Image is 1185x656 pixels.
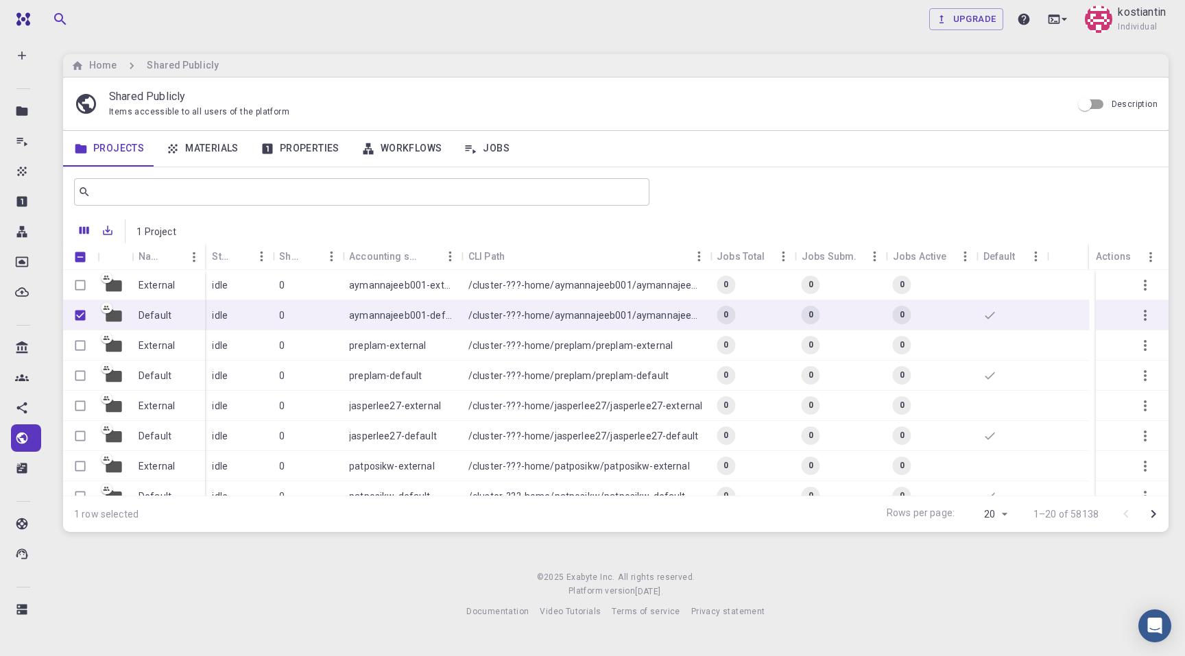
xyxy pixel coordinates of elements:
[691,605,765,619] a: Privacy statement
[718,369,734,381] span: 0
[183,246,205,268] button: Menu
[468,399,702,413] p: /cluster-???-home/jasperlee27/jasperlee27-external
[349,243,418,270] div: Accounting slug
[537,571,566,585] span: © 2025
[250,245,272,267] button: Menu
[983,243,1016,270] div: Default
[212,243,228,270] div: Status
[612,607,680,616] span: Terms of service
[349,308,455,322] p: aymannajeeb001-default
[97,243,132,270] div: Icon
[894,279,910,291] span: 0
[468,308,703,322] p: /cluster-???-home/aymannajeeb001/aymannajeeb001-default
[161,246,183,268] button: Sort
[468,339,673,352] p: /cluster-???-home/preplam/preplam-external
[212,339,228,352] p: idle
[139,489,171,503] p: Default
[718,279,734,291] span: 0
[710,243,795,270] div: Jobs Total
[803,490,819,502] span: 0
[718,430,734,441] span: 0
[803,279,819,291] span: 0
[212,429,228,443] p: idle
[568,585,635,598] span: Platform version
[1033,507,1099,521] p: 1–20 of 58138
[418,245,440,267] button: Sort
[688,245,710,267] button: Menu
[803,369,819,381] span: 0
[349,399,441,413] p: jasperlee27-external
[468,459,690,473] p: /cluster-???-home/patposikw/patposikw-external
[279,308,285,322] p: 0
[212,308,228,322] p: idle
[886,243,977,270] div: Jobs Active
[212,459,228,473] p: idle
[955,245,977,267] button: Menu
[618,571,695,585] span: All rights reserved.
[139,339,175,352] p: External
[1096,243,1131,270] div: Actions
[635,587,663,596] span: [DATE] .
[1138,609,1171,642] div: Open Intercom Messenger
[718,490,734,502] span: 0
[894,460,910,472] span: 0
[468,369,669,382] p: /cluster-???-home/preplam/preplam-default
[462,243,710,270] div: CLI Path
[718,460,734,472] span: 0
[960,505,1012,524] div: 20
[1140,246,1162,268] button: Menu
[279,243,298,270] div: Shared
[540,605,601,619] a: Video Tutorials
[894,490,910,502] span: 0
[84,58,117,73] h6: Home
[279,278,285,292] p: 0
[795,243,886,270] div: Jobs Subm.
[279,369,285,382] p: 0
[803,430,819,441] span: 0
[349,278,455,292] p: aymannajeeb001-external
[349,489,431,503] p: patposikw-default
[96,219,119,241] button: Export
[929,8,1004,30] a: Upgrade
[139,308,171,322] p: Default
[468,489,686,503] p: /cluster-???-home/patposikw/patposikw-default
[139,243,161,270] div: Name
[132,243,205,270] div: Name
[212,399,228,413] p: idle
[894,400,910,411] span: 0
[349,339,426,352] p: preplam-external
[802,243,857,270] div: Jobs Subm.
[250,131,350,167] a: Properties
[342,243,462,270] div: Accounting slug
[718,400,734,411] span: 0
[803,400,819,411] span: 0
[440,245,462,267] button: Menu
[139,399,175,413] p: External
[320,245,342,267] button: Menu
[73,219,96,241] button: Columns
[69,58,222,73] nav: breadcrumb
[864,245,886,267] button: Menu
[1118,21,1157,34] span: Individual
[109,107,289,117] span: Items accessible to all users of the platform
[74,507,139,521] div: 1 row selected
[109,88,1061,105] p: Shared Publicly
[349,369,422,382] p: preplam-default
[63,131,155,167] a: Projects
[803,339,819,351] span: 0
[349,429,437,443] p: jasperlee27-default
[298,245,320,267] button: Sort
[894,430,910,441] span: 0
[1112,99,1158,109] span: Description
[349,459,435,473] p: patposikw-external
[139,429,171,443] p: Default
[1085,5,1112,33] img: kostiantin
[205,243,272,270] div: Status
[136,225,176,239] p: 1 Project
[279,489,285,503] p: 0
[466,605,529,619] a: Documentation
[894,309,910,321] span: 0
[540,607,601,616] span: Video Tutorials
[566,570,615,585] a: Exabyte Inc.
[1089,243,1162,270] div: Actions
